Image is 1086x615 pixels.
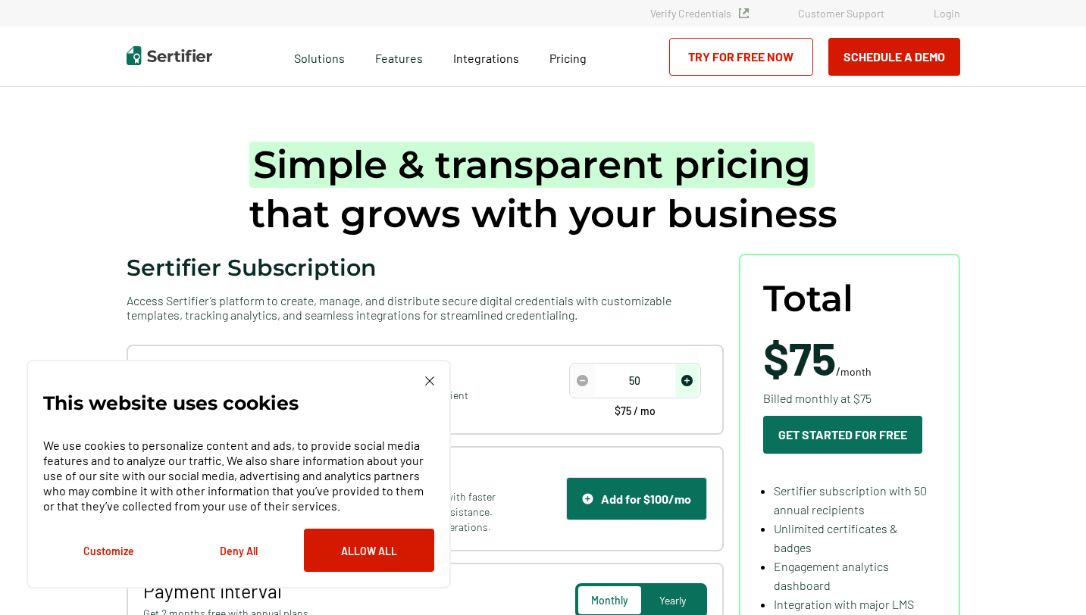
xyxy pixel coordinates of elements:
span: Access Sertifier’s platform to create, manage, and distribute secure digital credentials with cus... [127,293,724,322]
button: Allow All [304,529,434,572]
img: Verified [739,8,749,18]
a: Verify Credentials [650,7,749,20]
span: Yearly [659,594,686,607]
button: Schedule a Demo [828,38,960,76]
span: Engagement analytics dashboard [774,559,889,592]
span: Pricing [549,51,587,65]
span: Total [763,278,853,320]
img: Support Icon [582,493,593,504]
span: month [840,365,872,378]
h1: that grows with your business [249,140,837,239]
span: Integrations [453,51,519,65]
img: Decrease Icon [577,375,588,386]
span: Sertifier Subscription [127,254,377,282]
button: Support IconAdd for $100/mo [566,477,707,520]
button: Customize [43,529,174,572]
span: Features [375,47,423,66]
span: decrease number [571,364,595,397]
span: Unlimited certificates & badges [774,521,897,554]
button: Deny All [174,529,304,572]
span: $75 / mo [615,406,656,417]
span: Solutions [294,47,345,66]
span: Payment Interval [143,579,500,602]
a: Integrations [453,47,519,66]
span: Billed monthly at $75 [763,389,872,407]
span: increase number [675,364,699,397]
span: / [763,335,872,380]
p: We use cookies to personalize content and ads, to provide social media features and to analyze ou... [43,438,434,514]
button: Get Started For Free [763,416,922,454]
img: Sertifier | Digital Credentialing Platform [127,46,212,65]
a: Try for Free Now [669,38,813,76]
a: Customer Support [798,7,884,20]
span: Monthly [591,594,628,607]
span: $75 [763,330,836,385]
a: Login [934,7,960,20]
a: Pricing [549,47,587,66]
div: Add for $100/mo [582,492,691,506]
span: Simple & transparent pricing [249,142,815,188]
span: Sertifier subscription with 50 annual recipients [774,483,927,517]
img: Cookie Popup Close [425,376,434,386]
p: This website uses cookies [43,395,299,411]
img: Increase Icon [681,375,693,386]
